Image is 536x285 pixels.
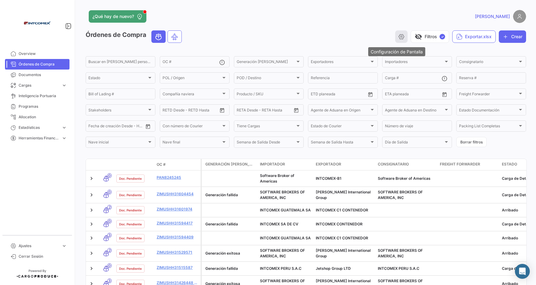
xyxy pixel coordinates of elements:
span: 0 [107,173,112,178]
span: Doc. Pendiente [119,192,142,197]
span: Exportadores [311,61,369,65]
span: Freight Forwarder [440,161,480,167]
span: Doc. Pendiente [119,208,142,213]
datatable-header-cell: Modo de Transporte [98,162,114,167]
datatable-header-cell: Exportador [313,159,375,170]
datatable-header-cell: Estado Doc. [114,162,154,167]
span: Estado [502,161,517,167]
a: ZIMUSHH31515587 [157,265,198,270]
span: SOFTWARE BROKERS OF AMERICA, INC [378,248,423,258]
input: Hasta [178,109,204,113]
span: Consignatario [459,61,518,65]
span: Semana de Salida Desde [237,141,295,145]
img: intcomex.png [22,7,53,38]
span: Producto / SKU [237,93,295,97]
a: Allocation [5,112,69,122]
h3: Órdenes de Compra [86,30,184,43]
a: Expand/Collapse Row [88,265,95,272]
span: INTCOMEX GUATEMALA SA [260,236,311,240]
span: Software Broker of Americas [378,176,431,181]
span: 3 [107,233,112,237]
datatable-header-cell: Generación de cargas [202,159,257,170]
span: 0 [107,263,112,268]
a: ZIMUSHH31604454 [157,191,198,197]
span: Estado Documentación [459,109,518,113]
a: ZIMUSHH31594417 [157,220,198,226]
div: Generación fallida [205,192,255,198]
span: Jetshop Group LTD [316,266,351,271]
span: Importadores [385,61,444,65]
span: Doc. Pendiente [119,176,142,181]
datatable-header-cell: Importador [257,159,313,170]
span: Estado [88,77,147,81]
button: Open calendar [440,90,449,99]
span: INTCOMEX SA DE CV [260,222,298,226]
span: SOFTWARE BROKERS OF AMERICA, INC [260,248,305,258]
a: Overview [5,48,69,59]
a: Órdenes de Compra [5,59,69,70]
span: Con número de Courier [163,125,221,129]
span: POL / Origen [163,77,221,81]
a: ZIMUSHH31594409 [157,234,198,240]
input: Desde [311,93,322,97]
span: 3 [107,278,112,283]
span: Stakeholders [88,109,147,113]
button: Borrar filtros [456,137,487,147]
div: Generación exitosa [205,251,255,256]
button: Crear [499,30,526,43]
span: POD / Destino [237,77,295,81]
button: Open calendar [143,122,153,131]
span: Doc. Pendiente [119,222,142,227]
img: placeholder-user.png [513,10,526,23]
span: Software Broker of Americas [260,173,294,183]
span: 0 [107,219,112,224]
span: INTCOMEX PERU S.A.C [260,266,301,271]
div: Abrir Intercom Messenger [515,264,530,279]
span: expand_more [61,83,67,88]
span: expand_more [61,135,67,141]
span: Importador [260,161,285,167]
button: Open calendar [366,90,375,99]
div: Generación fallida [205,221,255,227]
span: Harman International Group [316,248,371,258]
span: 0 [107,190,112,194]
span: 2 [107,248,112,253]
span: Exportador [316,161,341,167]
a: pan8245245 [157,175,198,180]
span: expand_more [61,243,67,249]
span: Compañía naviera [163,93,221,97]
button: Open calendar [217,106,227,115]
span: visibility_off [415,33,422,40]
a: Expand/Collapse Row [88,207,95,213]
a: Expand/Collapse Row [88,221,95,227]
span: Inteligencia Portuaria [19,93,67,99]
span: Cerrar Sesión [19,254,67,259]
span: [PERSON_NAME] [475,13,510,20]
span: Harman International Group [316,190,371,200]
button: Exportar.xlsx [452,30,496,43]
span: Generación [PERSON_NAME] [205,161,255,167]
input: Hasta [252,109,278,113]
span: INTCOMEX C1 CONTENEDOR [316,236,368,240]
input: Hasta [400,93,427,97]
a: Expand/Collapse Row [88,235,95,241]
span: Packing List Completas [459,125,518,129]
span: Allocation [19,114,67,120]
button: ¿Qué hay de nuevo? [89,10,146,23]
span: INTCOMEX-B1 [316,176,342,181]
span: INTCOMEX PERU S.A.C [378,266,419,271]
a: Expand/Collapse Row [88,175,95,182]
input: Desde [88,125,100,129]
input: Hasta [104,125,130,129]
button: visibility_offFiltros✓ [411,30,449,43]
a: ZIMUSHH31601974 [157,206,198,212]
span: Doc. Pendiente [119,266,142,271]
span: Overview [19,51,67,57]
span: Generación [PERSON_NAME] [237,61,295,65]
button: Ocean [152,31,165,43]
datatable-header-cell: OC # [154,159,201,170]
span: 2 [107,205,112,210]
datatable-header-cell: Freight Forwarder [437,159,499,170]
span: INTCOMEX C1 CONTENEDOR [316,208,368,212]
span: Cargas [19,83,59,88]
